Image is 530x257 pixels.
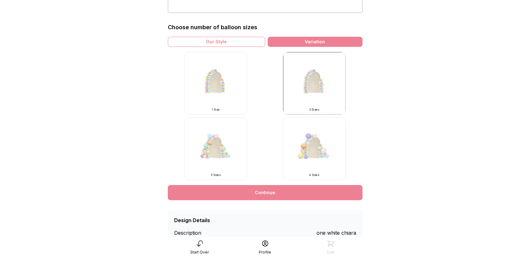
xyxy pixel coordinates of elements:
div: Design Details [174,216,210,224]
img: - [184,52,247,115]
img: - [283,117,346,180]
img: - [283,52,346,115]
div: one white chiara [316,229,356,237]
div: Variation [268,37,362,47]
div: Cart [327,250,334,255]
div: Profile [259,250,271,255]
div: Choose number of balloon sizes [168,23,257,32]
div: Start Over [190,250,209,255]
img: - [184,117,247,180]
div: 4 Sizes [291,173,338,177]
div: 1 Size [192,108,239,112]
div: 2 Sizes [291,108,338,112]
div: Our Style [168,37,265,47]
div: 3 Sizes [192,173,239,177]
div: Description [174,229,220,237]
a: Continue [168,185,362,200]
